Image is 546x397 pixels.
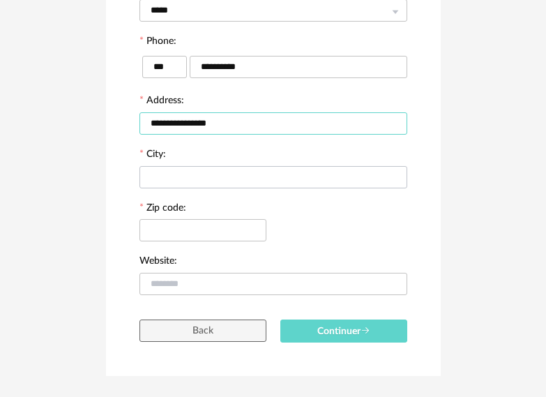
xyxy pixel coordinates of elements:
[139,36,176,49] label: Phone:
[139,149,166,162] label: City:
[139,320,266,342] button: Back
[280,320,407,343] button: Continuer
[139,96,184,108] label: Address:
[139,203,186,216] label: Zip code:
[192,326,213,336] span: Back
[317,327,370,336] span: Continuer
[139,256,177,269] label: Website:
